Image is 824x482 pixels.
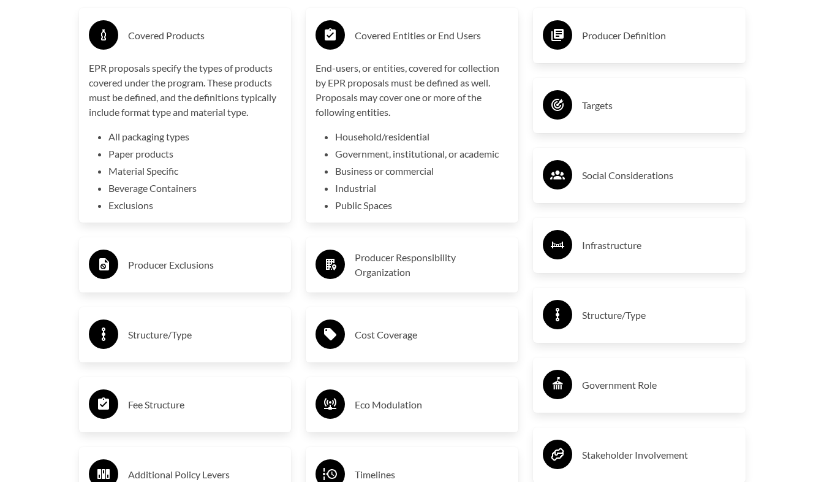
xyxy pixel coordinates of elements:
[582,445,736,465] h3: Stakeholder Involvement
[128,395,282,415] h3: Fee Structure
[582,375,736,395] h3: Government Role
[355,395,508,415] h3: Eco Modulation
[335,164,508,178] li: Business or commercial
[582,305,736,325] h3: Structure/Type
[89,61,282,120] p: EPR proposals specify the types of products covered under the program. These products must be def...
[582,235,736,255] h3: Infrastructure
[335,129,508,144] li: Household/residential
[108,198,282,213] li: Exclusions
[355,325,508,345] h3: Cost Coverage
[128,26,282,45] h3: Covered Products
[108,147,282,161] li: Paper products
[355,26,508,45] h3: Covered Entities or End Users
[316,61,508,120] p: End-users, or entities, covered for collection by EPR proposals must be defined as well. Proposal...
[335,198,508,213] li: Public Spaces
[582,96,736,115] h3: Targets
[582,166,736,185] h3: Social Considerations
[355,250,508,280] h3: Producer Responsibility Organization
[335,147,508,161] li: Government, institutional, or academic
[582,26,736,45] h3: Producer Definition
[335,181,508,196] li: Industrial
[108,181,282,196] li: Beverage Containers
[108,164,282,178] li: Material Specific
[108,129,282,144] li: All packaging types
[128,325,282,345] h3: Structure/Type
[128,255,282,275] h3: Producer Exclusions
